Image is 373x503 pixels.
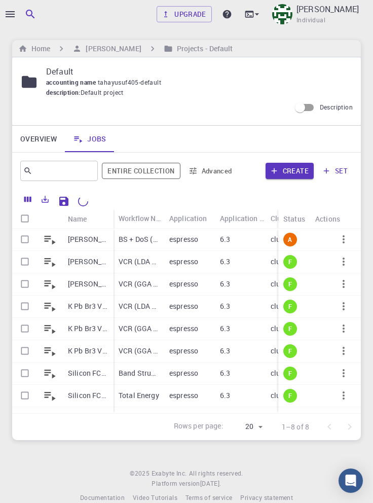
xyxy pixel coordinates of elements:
[284,302,296,311] span: F
[119,279,159,289] p: VCR (GGA PBE) (PW USP)
[283,367,297,380] div: finished
[215,208,266,228] div: Application Version
[38,209,63,229] div: Icon
[46,88,81,98] span: description :
[220,279,230,289] p: 6.3
[46,65,345,78] p: Default
[271,234,308,244] p: cluster-001
[68,279,108,289] p: [PERSON_NAME] F3 VCR (GGA PBE) (PW USP) (5*5*5)
[283,344,297,358] div: finished
[283,233,297,246] div: active
[12,126,65,152] a: Overview
[46,78,98,86] span: accounting name
[220,234,230,244] p: 6.3
[284,369,296,378] span: F
[169,346,198,356] p: espresso
[80,493,125,503] a: Documentation
[102,163,180,179] span: Filter throughout whole library including sets (folders)
[283,322,297,336] div: finished
[271,301,308,311] p: cluster-001
[220,208,266,228] div: Application Version
[19,191,36,207] button: Columns
[200,479,221,489] a: [DATE].
[68,346,108,356] p: K Pb Br3 VCR (GGA PBE) (PW USP) (5*5*5)
[271,346,308,356] p: cluster-001
[284,347,296,355] span: F
[68,390,108,401] p: Silicon FCC (TE)
[65,126,115,152] a: Jobs
[119,301,159,311] p: VCR (LDA PZ) (PW USP)
[271,279,308,289] p: cluster-001
[220,368,230,378] p: 6.3
[283,255,297,269] div: finished
[152,469,187,479] a: Exabyte Inc.
[98,78,165,86] span: tahayusuf405-default
[63,209,114,229] div: Name
[220,324,230,334] p: 6.3
[114,208,164,228] div: Workflow Name
[189,469,243,479] span: All rights reserved.
[272,4,292,24] img: Taha Yusuf
[220,346,230,356] p: 6.3
[119,324,159,334] p: VCR (GGA PBESol) (PW USP)
[169,368,198,378] p: espresso
[169,390,198,401] p: espresso
[315,209,340,229] div: Actions
[174,421,223,433] p: Rows per page:
[266,163,314,179] button: Create
[220,257,230,267] p: 6.3
[283,209,305,229] div: Status
[185,493,232,501] span: Terms of service
[296,3,359,15] p: [PERSON_NAME]
[133,493,177,501] span: Video Tutorials
[82,43,141,54] h6: [PERSON_NAME]
[271,257,308,267] p: cluster-001
[68,257,108,267] p: [PERSON_NAME] F3 VCR (LDA PZ) (PW USP) (5*5*5)
[271,390,308,401] p: cluster-001
[284,258,296,266] span: F
[240,493,293,501] span: Privacy statement
[339,469,363,493] div: Open Intercom Messenger
[68,368,108,378] p: Silicon FCC (BS + DoS)
[271,208,294,228] div: Cluster
[27,43,50,54] h6: Home
[68,209,87,229] div: Name
[271,368,308,378] p: cluster-001
[200,479,221,487] span: [DATE] .
[133,493,177,503] a: Video Tutorials
[284,325,296,333] span: F
[119,390,159,401] p: Total Energy
[164,208,215,228] div: Application
[119,346,159,356] p: VCR (GGA PBE) (PW USP)
[119,257,159,267] p: VCR (LDA PZ) (PW USP)
[278,209,310,229] div: Status
[310,209,361,229] div: Actions
[185,493,232,503] a: Terms of service
[169,234,198,244] p: espresso
[16,43,235,54] nav: breadcrumb
[119,234,159,244] p: BS + DoS (GGA PBE) (PW USP)
[152,479,200,489] span: Platform version
[36,191,54,207] button: Export
[184,163,237,179] button: Advanced
[266,208,316,228] div: Cluster
[284,235,296,244] span: A
[283,277,297,291] div: finished
[318,163,353,179] button: set
[68,301,108,311] p: K Pb Br3 VCR (LDA PZ) (PW USP) (5*5*5)
[282,422,309,432] p: 1–8 of 8
[119,368,159,378] p: Band Structure + Density of States (clone)
[102,163,180,179] button: Entire collection
[169,257,198,267] p: espresso
[80,493,125,501] span: Documentation
[68,234,108,244] p: [PERSON_NAME] F3 (vcr + BS + DoS) (GGA PBE) (PW USP) (5*5*5)
[320,103,353,111] span: Description
[284,391,296,400] span: F
[284,280,296,289] span: F
[54,191,74,211] button: Save Explorer Settings
[130,469,151,479] span: © 2025
[74,191,92,211] button: Reset Explorer Settings
[152,469,187,477] span: Exabyte Inc.
[296,15,325,25] span: Individual
[283,300,297,313] div: finished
